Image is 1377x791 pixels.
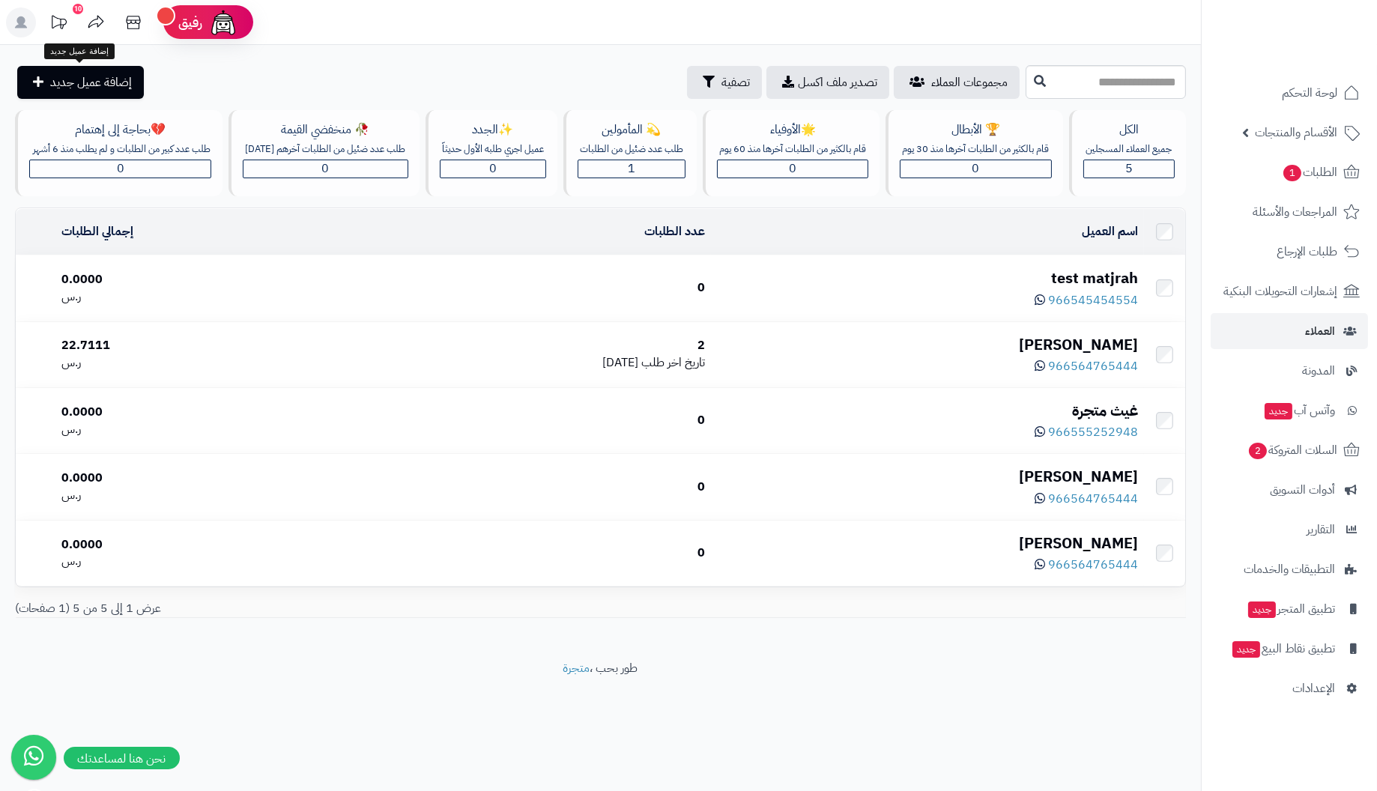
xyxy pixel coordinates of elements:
a: وآتس آبجديد [1211,393,1368,428]
a: مجموعات العملاء [894,66,1020,99]
div: 0 [339,479,705,496]
a: إشعارات التحويلات البنكية [1211,273,1368,309]
a: اسم العميل [1082,222,1138,240]
a: 💫 المأمولينطلب عدد ضئيل من الطلبات1 [560,110,700,196]
div: 0.0000 [61,536,327,554]
div: ر.س [61,288,327,306]
div: [DATE] [339,354,705,372]
a: الكلجميع العملاء المسجلين5 [1066,110,1189,196]
span: العملاء [1305,321,1335,342]
div: غيث متجرة [717,400,1138,422]
div: ر.س [61,421,327,438]
div: إضافة عميل جديد [44,43,115,60]
span: السلات المتروكة [1247,440,1337,461]
img: logo-2.png [1275,42,1363,73]
a: تحديثات المنصة [40,7,77,41]
a: ✨الجددعميل اجري طلبه الأول حديثاّ0 [423,110,560,196]
span: لوحة التحكم [1282,82,1337,103]
div: 0 [339,279,705,297]
a: إجمالي الطلبات [61,222,133,240]
span: 0 [972,160,980,178]
span: 5 [1125,160,1133,178]
a: تصدير ملف اكسل [766,66,889,99]
span: 0 [789,160,796,178]
span: مجموعات العملاء [931,73,1008,91]
div: 10 [73,4,83,14]
img: ai-face.png [208,7,238,37]
div: عميل اجري طلبه الأول حديثاّ [440,142,546,157]
span: إضافة عميل جديد [50,73,132,91]
span: تاريخ اخر طلب [641,354,705,372]
span: 966555252948 [1048,423,1138,441]
div: جميع العملاء المسجلين [1083,142,1175,157]
a: التطبيقات والخدمات [1211,551,1368,587]
a: 🥀 منخفضي القيمةطلب عدد ضئيل من الطلبات آخرهم [DATE]0 [226,110,422,196]
div: ر.س [61,487,327,504]
div: ✨الجدد [440,121,546,139]
div: طلب عدد ضئيل من الطلبات [578,142,686,157]
span: الأقسام والمنتجات [1255,122,1337,143]
a: 966545454554 [1035,291,1138,309]
div: قام بالكثير من الطلبات آخرها منذ 60 يوم [717,142,868,157]
button: تصفية [687,66,762,99]
a: إضافة عميل جديد [17,66,144,99]
span: طلبات الإرجاع [1277,241,1337,262]
div: 💫 المأمولين [578,121,686,139]
span: الإعدادات [1292,678,1335,699]
span: جديد [1232,641,1260,658]
a: 966564765444 [1035,490,1138,508]
div: طلب عدد كبير من الطلبات و لم يطلب منذ 6 أشهر [31,142,211,157]
div: ر.س [61,354,327,372]
a: عدد الطلبات [644,222,705,240]
span: تصدير ملف اكسل [798,73,877,91]
div: 0.0000 [61,271,327,288]
div: طلب عدد ضئيل من الطلبات آخرهم [DATE] [243,142,408,157]
a: 🌟الأوفياءقام بالكثير من الطلبات آخرها منذ 60 يوم0 [700,110,883,196]
span: 0 [117,160,124,178]
a: العملاء [1211,313,1368,349]
div: [PERSON_NAME] [717,533,1138,554]
div: 🏆 الأبطال [900,121,1051,139]
a: 🏆 الأبطالقام بالكثير من الطلبات آخرها منذ 30 يوم0 [883,110,1065,196]
a: 966564765444 [1035,357,1138,375]
a: 💔بحاجة إلى إهتمامطلب عدد كبير من الطلبات و لم يطلب منذ 6 أشهر0 [12,110,226,196]
span: 0 [321,160,329,178]
a: متجرة [563,659,590,677]
span: 1 [628,160,635,178]
a: السلات المتروكة2 [1211,432,1368,468]
span: 0 [489,160,497,178]
span: تصفية [721,73,750,91]
div: 2 [339,337,705,354]
span: 966564765444 [1048,357,1138,375]
span: المدونة [1302,360,1335,381]
a: لوحة التحكم [1211,75,1368,111]
span: جديد [1248,601,1276,618]
div: عرض 1 إلى 5 من 5 (1 صفحات) [4,600,601,617]
span: أدوات التسويق [1270,479,1335,500]
div: [PERSON_NAME] [717,334,1138,356]
a: 966564765444 [1035,556,1138,574]
span: 2 [1249,443,1267,459]
a: المدونة [1211,353,1368,389]
span: الطلبات [1282,162,1337,183]
div: 🌟الأوفياء [717,121,868,139]
div: 0 [339,545,705,562]
div: 0.0000 [61,470,327,487]
a: تطبيق المتجرجديد [1211,591,1368,627]
div: [PERSON_NAME] [717,466,1138,488]
a: الطلبات1 [1211,154,1368,190]
div: قام بالكثير من الطلبات آخرها منذ 30 يوم [900,142,1051,157]
span: المراجعات والأسئلة [1253,201,1337,222]
div: 0 [339,412,705,429]
span: تطبيق المتجر [1247,598,1335,619]
div: 🥀 منخفضي القيمة [243,121,408,139]
span: 966564765444 [1048,556,1138,574]
span: جديد [1265,403,1292,419]
a: التقارير [1211,512,1368,548]
span: إشعارات التحويلات البنكية [1223,281,1337,302]
a: أدوات التسويق [1211,472,1368,508]
div: 22.7111 [61,337,327,354]
span: 966545454554 [1048,291,1138,309]
a: المراجعات والأسئلة [1211,194,1368,230]
a: طلبات الإرجاع [1211,234,1368,270]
